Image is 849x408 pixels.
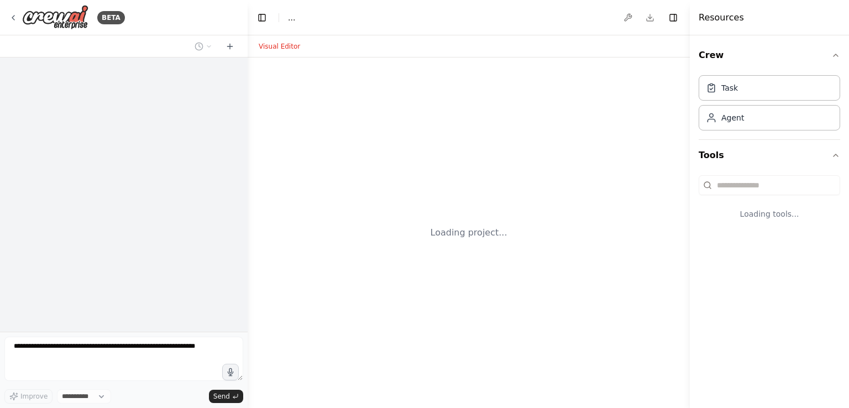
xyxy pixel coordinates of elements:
[213,392,230,401] span: Send
[699,40,840,71] button: Crew
[288,12,295,23] nav: breadcrumb
[721,112,744,123] div: Agent
[721,82,738,93] div: Task
[699,71,840,139] div: Crew
[190,40,217,53] button: Switch to previous chat
[221,40,239,53] button: Start a new chat
[699,140,840,171] button: Tools
[97,11,125,24] div: BETA
[20,392,48,401] span: Improve
[252,40,307,53] button: Visual Editor
[431,226,507,239] div: Loading project...
[254,10,270,25] button: Hide left sidebar
[699,200,840,228] div: Loading tools...
[22,5,88,30] img: Logo
[4,389,53,404] button: Improve
[209,390,243,403] button: Send
[699,11,744,24] h4: Resources
[288,12,295,23] span: ...
[665,10,681,25] button: Hide right sidebar
[699,171,840,237] div: Tools
[222,364,239,380] button: Click to speak your automation idea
